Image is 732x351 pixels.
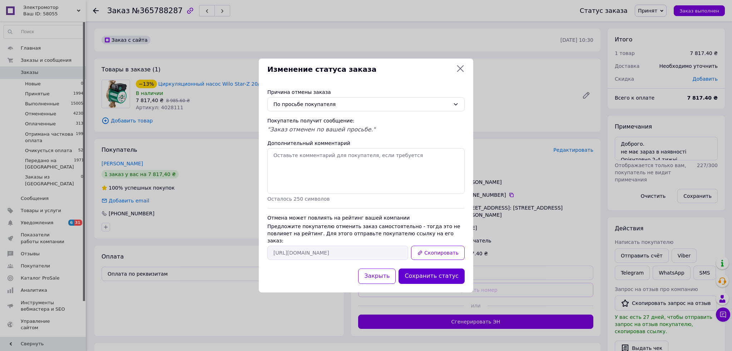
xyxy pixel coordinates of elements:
span: "Заказ отменен по вашей просьбе." [267,126,376,133]
label: Дополнительный комментарий [267,140,350,146]
button: Закрыть [358,269,396,284]
span: Осталось 250 символов [267,196,330,202]
div: Отмена может повлиять на рейтинг вашей компании [267,214,465,221]
button: Сохранить статус [399,269,465,284]
div: Причина отмены заказа [267,89,465,96]
button: Скопировать [411,246,465,260]
div: По просьбе покупателя [273,100,450,108]
span: Изменение статуса заказа [267,64,453,75]
div: Покупатель получит сообщение: [267,117,465,124]
div: Предложите покупателю отменить заказ самостоятельно - тогда это не повлияет на рейтинг. Для этого... [267,223,465,244]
